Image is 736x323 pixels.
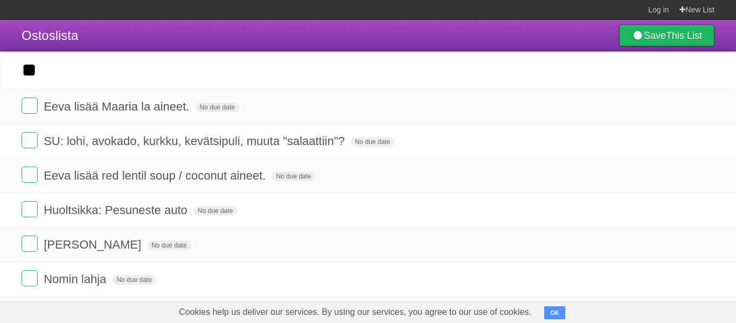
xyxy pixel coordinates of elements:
span: No due date [196,102,239,112]
label: Done [22,236,38,252]
span: SU: lohi, avokado, kurkku, kevätsipuli, muuta "salaattiin"? [44,134,348,148]
span: Nomin lahja [44,272,109,286]
a: SaveThis List [619,25,714,46]
span: Eeva lisää red lentil soup / coconut aineet. [44,169,268,182]
label: Star task [649,236,669,253]
label: Done [22,201,38,217]
span: No due date [193,206,237,216]
span: Eeva lisää Maaria la aineet. [44,100,192,113]
label: Done [22,167,38,183]
span: Cookies help us deliver our services. By using our services, you agree to our use of cookies. [168,301,542,323]
span: [PERSON_NAME] [44,238,144,251]
span: Huoltsikka: Pesuneste auto [44,203,190,217]
b: This List [666,30,702,41]
span: Ostoslista [22,28,78,43]
label: Star task [649,132,669,150]
label: Star task [649,270,669,288]
button: OK [544,306,565,319]
span: No due date [272,171,315,181]
label: Star task [649,98,669,115]
span: No due date [147,240,191,250]
label: Star task [649,167,669,184]
span: No due date [112,275,156,285]
label: Done [22,270,38,286]
span: No due date [351,137,394,147]
label: Star task [649,201,669,219]
label: Done [22,132,38,148]
label: Done [22,98,38,114]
